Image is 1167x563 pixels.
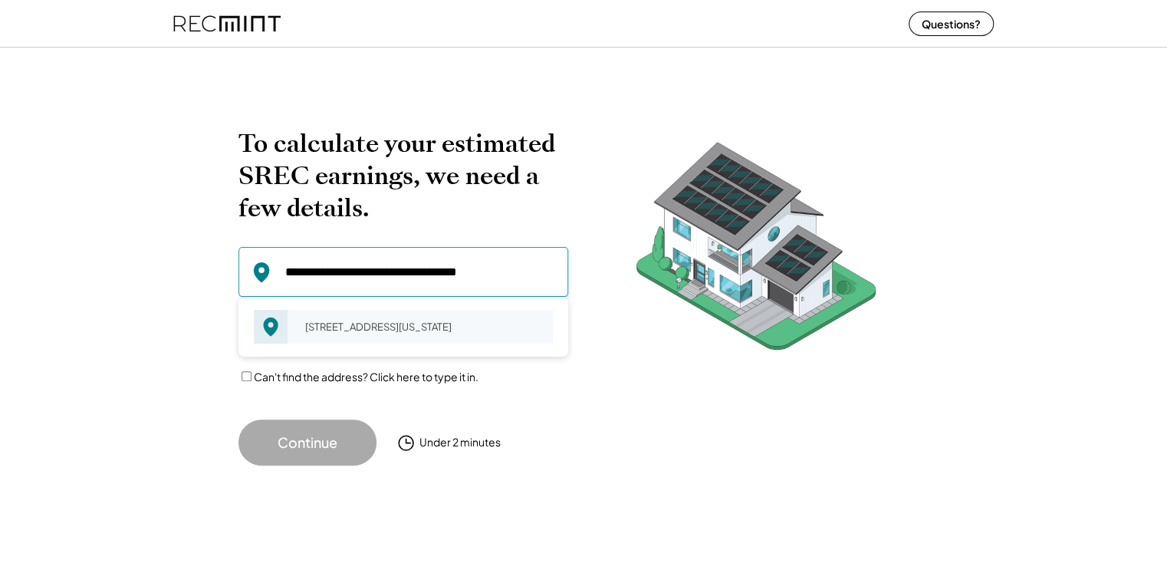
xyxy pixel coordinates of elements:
label: Can't find the address? Click here to type it in. [254,370,478,384]
button: Continue [238,420,376,466]
button: Questions? [909,12,994,36]
img: RecMintArtboard%207.png [607,127,906,374]
div: [STREET_ADDRESS][US_STATE] [295,316,553,337]
h2: To calculate your estimated SREC earnings, we need a few details. [238,127,568,224]
img: recmint-logotype%403x%20%281%29.jpeg [173,3,281,44]
div: Under 2 minutes [419,435,501,450]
